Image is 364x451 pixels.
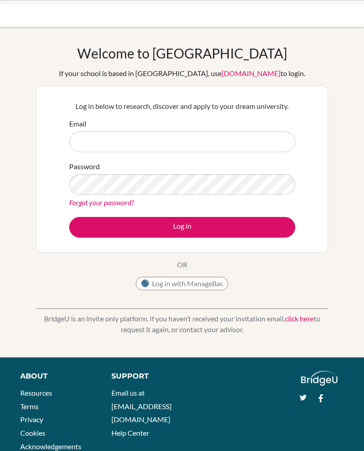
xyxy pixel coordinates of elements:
[77,45,287,61] h1: Welcome to [GEOGRAPHIC_DATA]
[111,428,149,437] a: Help Center
[69,217,295,238] button: Log in
[20,402,39,410] a: Terms
[285,314,314,323] a: click here
[69,118,86,129] label: Email
[69,161,100,172] label: Password
[222,69,280,77] a: [DOMAIN_NAME]
[20,388,52,397] a: Resources
[59,68,305,79] div: If your school is based in [GEOGRAPHIC_DATA], use to login.
[20,428,45,437] a: Cookies
[301,371,337,386] img: logo_white@2x-f4f0deed5e89b7ecb1c2cc34c3e3d731f90f0f143d5ea2071677605dd97b5244.png
[20,442,81,451] a: Acknowledgements
[36,313,328,335] p: BridgeU is an invite only platform. If you haven’t received your invitation email, to request it ...
[69,101,295,112] p: Log in below to research, discover and apply to your dream university.
[20,371,91,382] div: About
[69,198,134,207] a: Forgot your password?
[20,415,43,424] a: Privacy
[136,277,228,290] button: Log in with ManageBac
[111,388,172,424] a: Email us at [EMAIL_ADDRESS][DOMAIN_NAME]
[177,259,187,270] p: OR
[111,371,174,382] div: Support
